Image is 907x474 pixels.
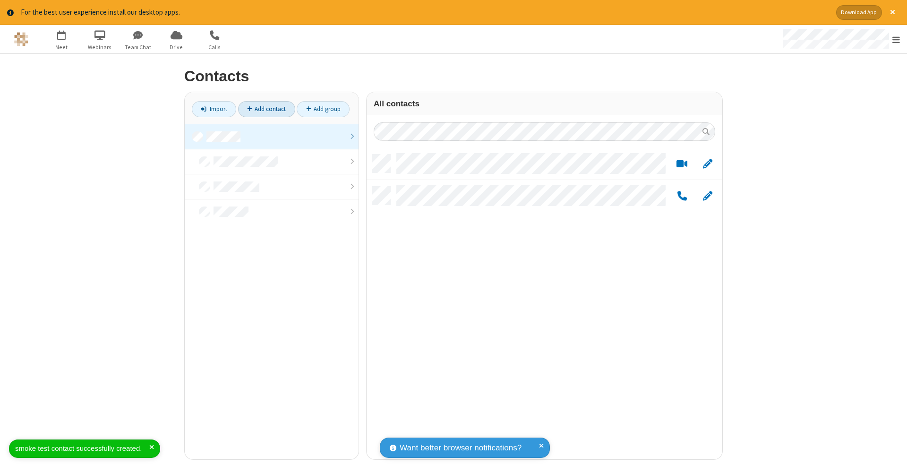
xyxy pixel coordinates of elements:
[44,43,79,52] span: Meet
[197,43,232,52] span: Calls
[82,43,118,52] span: Webinars
[698,158,717,170] button: Edit
[374,99,715,108] h3: All contacts
[836,5,882,20] button: Download App
[698,190,717,202] button: Edit
[192,101,236,117] a: Import
[673,158,691,170] button: Start a video meeting
[159,43,194,52] span: Drive
[673,190,691,202] button: Call by phone
[297,101,350,117] a: Add group
[238,101,295,117] a: Add contact
[885,5,900,20] button: Close alert
[21,7,829,18] div: For the best user experience install our desktop apps.
[120,43,156,52] span: Team Chat
[3,25,39,53] button: Logo
[184,68,723,85] h2: Contacts
[774,25,907,53] div: Open menu
[14,32,28,46] img: QA Selenium DO NOT DELETE OR CHANGE
[367,148,722,460] div: grid
[15,443,149,454] div: smoke test contact successfully created.
[400,442,522,454] span: Want better browser notifications?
